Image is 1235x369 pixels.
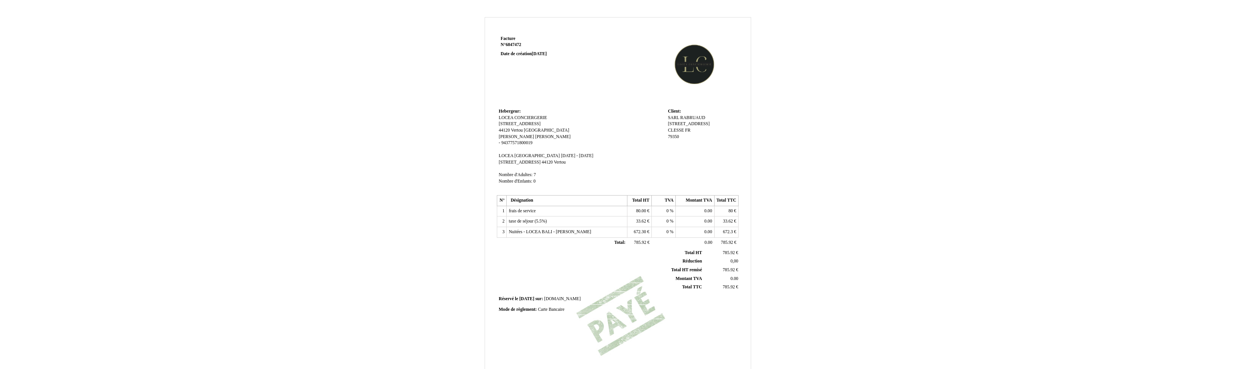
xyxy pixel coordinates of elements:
[714,237,738,248] td: €
[668,121,710,126] span: [STREET_ADDRESS]
[668,134,679,139] span: 79350
[731,276,738,281] span: 0.00
[668,128,684,133] span: CLESSE
[651,227,675,238] td: %
[499,121,541,126] span: [STREET_ADDRESS]
[627,227,651,238] td: €
[704,266,740,274] td: €
[501,42,592,48] strong: N°
[671,267,702,272] span: Total HT remisé
[627,237,651,248] td: €
[704,249,740,257] td: €
[683,259,702,264] span: Réduction
[499,115,547,120] span: LOCEA CONCIERGERIE
[509,229,591,234] span: Nuitées - LOCEA BALI - [PERSON_NAME]
[668,109,681,114] span: Client:
[507,196,627,206] th: Désignation
[544,296,581,301] span: [DOMAIN_NAME]
[714,216,738,227] td: €
[627,196,651,206] th: Total HT
[723,285,735,289] span: 785.92
[511,128,523,133] span: Vertou
[497,206,507,216] td: 1
[627,206,651,216] td: €
[676,276,702,281] span: Montant TVA
[535,296,543,301] span: sur:
[667,219,669,224] span: 0
[499,153,560,158] span: LOCEA [GEOGRAPHIC_DATA]
[627,216,651,227] td: €
[667,229,669,234] span: 0
[728,208,733,213] span: 80
[497,227,507,238] td: 3
[634,229,646,234] span: 672.30
[704,283,740,292] td: €
[499,160,541,165] span: [STREET_ADDRESS]
[542,160,553,165] span: 44120
[651,196,675,206] th: TVA
[497,196,507,206] th: N°
[714,206,738,216] td: €
[499,140,500,145] span: -
[554,160,566,165] span: Vertou
[533,179,536,184] span: 0
[682,285,702,289] span: Total TTC
[499,179,532,184] span: Nombre d'Enfants:
[680,115,705,120] span: RABRUAUD
[652,36,737,93] img: logo
[538,307,565,312] span: Carte Bancaire
[501,51,547,56] strong: Date de création
[534,172,536,177] span: 7
[506,42,521,47] span: 6847472
[704,219,712,224] span: 0.00
[532,51,547,56] span: [DATE]
[499,296,518,301] span: Réservé le
[499,307,537,312] span: Mode de règlement:
[731,259,738,264] span: 0,00
[714,227,738,238] td: €
[714,196,738,206] th: Total TTC
[535,134,571,139] span: [PERSON_NAME]
[676,196,714,206] th: Montant TVA
[705,240,712,245] span: 0.00
[721,240,733,245] span: 785.92
[651,216,675,227] td: %
[499,172,533,177] span: Nombre d'Adultes:
[704,208,712,213] span: 0.00
[685,128,691,133] span: FR
[636,219,646,224] span: 33.62
[519,296,534,301] span: [DATE]
[723,267,735,272] span: 785.92
[636,208,646,213] span: 80.00
[685,250,702,255] span: Total HT
[561,153,593,158] span: [DATE] - [DATE]
[524,128,569,133] span: [GEOGRAPHIC_DATA]
[499,128,510,133] span: 44120
[499,109,521,114] span: Hebergeur:
[651,206,675,216] td: %
[723,229,733,234] span: 672.3
[723,219,733,224] span: 33.62
[501,36,515,41] span: Facture
[497,216,507,227] td: 2
[499,134,534,139] span: [PERSON_NAME]
[704,229,712,234] span: 0.00
[667,208,669,213] span: 0
[509,208,536,213] span: frais de service
[509,219,547,224] span: taxe de séjour (5.5%)
[614,240,625,245] span: Total:
[723,250,735,255] span: 785.92
[634,240,646,245] span: 785.92
[501,140,533,145] span: 94377571800019
[668,115,679,120] span: SARL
